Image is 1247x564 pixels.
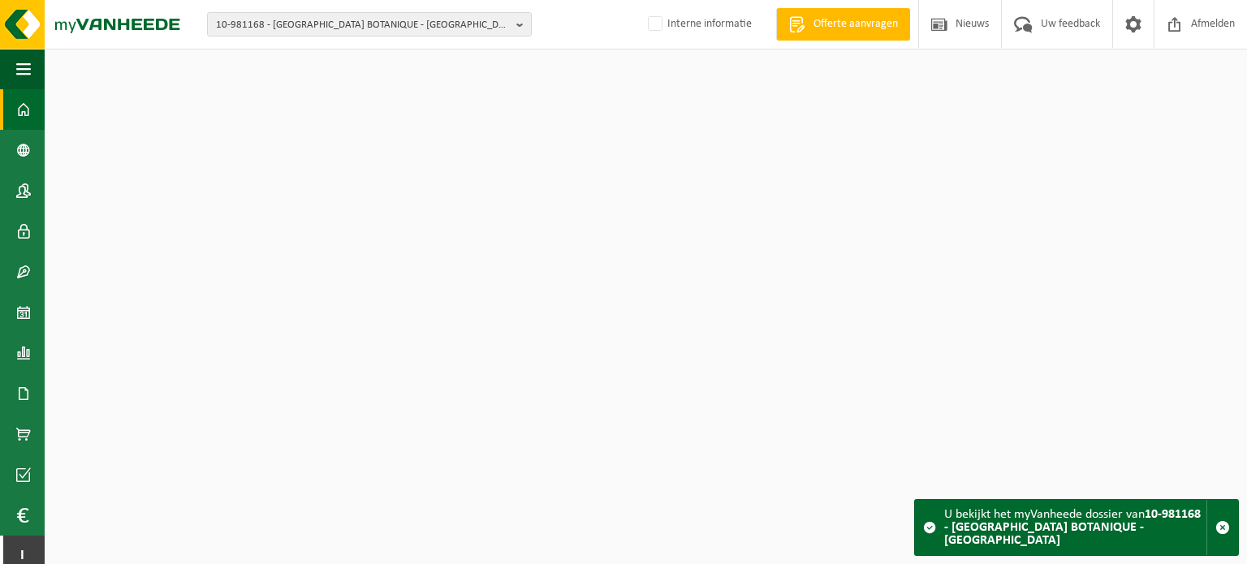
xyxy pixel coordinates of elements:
[944,500,1206,555] div: U bekijkt het myVanheede dossier van
[216,13,510,37] span: 10-981168 - [GEOGRAPHIC_DATA] BOTANIQUE - [GEOGRAPHIC_DATA]
[809,16,902,32] span: Offerte aanvragen
[944,508,1201,547] strong: 10-981168 - [GEOGRAPHIC_DATA] BOTANIQUE - [GEOGRAPHIC_DATA]
[645,12,752,37] label: Interne informatie
[776,8,910,41] a: Offerte aanvragen
[207,12,532,37] button: 10-981168 - [GEOGRAPHIC_DATA] BOTANIQUE - [GEOGRAPHIC_DATA]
